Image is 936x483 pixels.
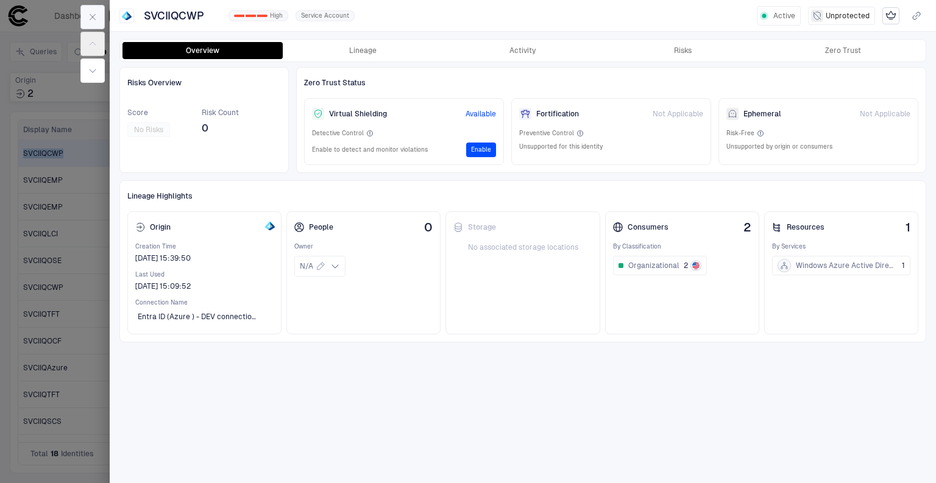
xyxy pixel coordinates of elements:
span: Ephemeral [743,109,781,119]
span: Not Applicable [860,109,910,119]
span: Connection Name [135,298,274,307]
div: Resources [772,222,824,232]
span: Not Applicable [653,109,703,119]
span: High [270,12,283,20]
div: Storage [453,222,496,232]
span: Score [127,108,170,118]
span: By Classification [613,242,751,251]
div: 1 [246,15,256,17]
span: Creation Time [135,242,274,251]
span: No associated storage locations [453,242,592,252]
div: 0 [234,15,244,17]
div: Zero Trust Status [304,75,918,91]
span: Enable to detect and monitor violations [312,146,428,154]
button: SVCIIQCWP [141,6,221,26]
span: Windows Azure Active Directory [796,261,897,270]
span: Active [773,11,795,21]
div: Zero Trust [825,46,861,55]
div: Origin [135,222,171,232]
span: N/A [300,261,313,271]
span: Unprotected [826,11,870,21]
span: SVCIIQCWP [144,9,204,23]
button: Organizational2US [613,256,707,275]
span: 2 [684,261,688,270]
span: Last Used [135,270,274,279]
div: People [294,222,333,232]
div: Mark as Crown Jewel [882,7,899,24]
span: 2 [743,220,751,234]
div: 8/4/2025 19:09:52 (GMT+00:00 UTC) [135,281,191,291]
div: Risks [674,46,692,55]
span: [DATE] 15:09:52 [135,281,191,291]
div: Entra ID [122,11,132,21]
span: Available [466,109,496,119]
span: Risk Count [202,108,239,118]
div: Lineage Highlights [127,188,918,204]
span: Detective Control [312,129,364,138]
span: Entra ID (Azure ) - DEV connection - azureiam [138,312,257,322]
span: Unsupported by origin or consumers [726,143,832,151]
span: Unsupported for this identity [519,143,603,151]
span: 0 [424,220,433,234]
div: Entra ID [264,221,274,231]
span: Fortification [536,109,579,119]
span: Preventive Control [519,129,574,138]
button: Entra ID (Azure ) - DEV connection - azureiam [135,307,274,326]
div: Consumers [613,222,668,232]
span: No Risks [134,125,163,135]
img: US [692,262,700,269]
span: Service Account [301,12,349,20]
button: Lineage [283,42,443,59]
span: By Services [772,242,910,251]
span: 1 [906,220,910,234]
span: Organizational [628,261,679,270]
span: [DATE] 15:39:50 [135,253,191,263]
span: Virtual Shielding [329,109,387,119]
div: Risks Overview [127,75,281,91]
span: Owner [294,242,433,251]
span: Risk-Free [726,129,754,138]
span: 1 [902,261,905,270]
button: Activity [443,42,603,59]
button: Overview [122,42,283,59]
span: 0 [202,122,239,135]
button: Windows Azure Active Directory1 [772,256,910,275]
div: 2 [257,15,268,17]
button: Enable [466,143,496,157]
div: 5/14/2024 19:39:50 (GMT+00:00 UTC) [135,253,191,263]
